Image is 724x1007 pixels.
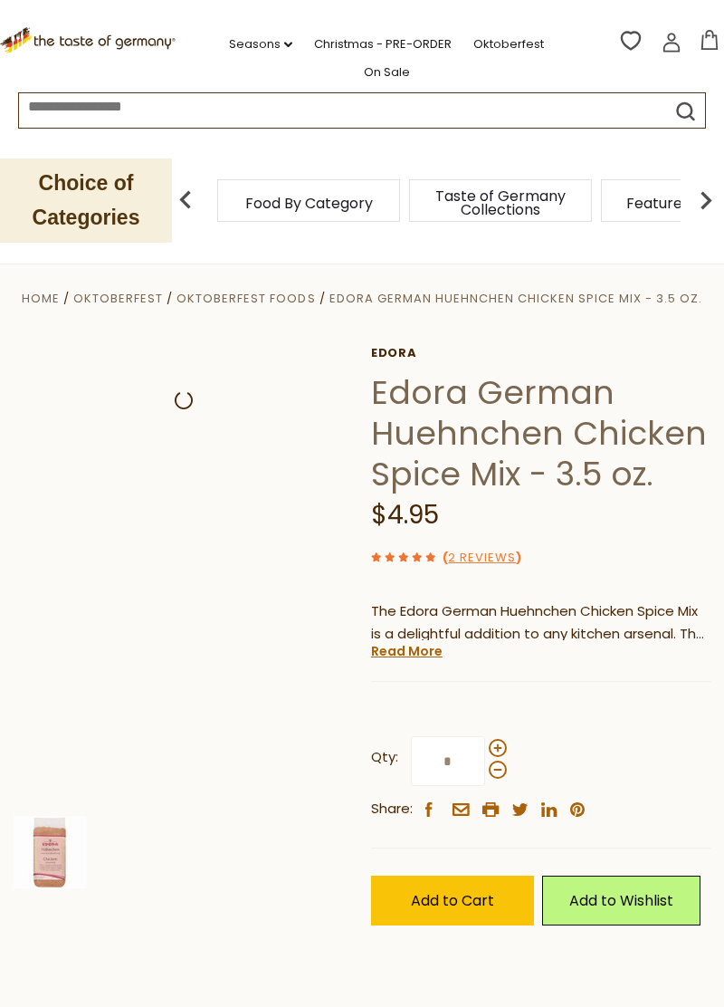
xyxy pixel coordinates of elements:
[371,798,413,820] span: Share:
[411,890,494,911] span: Add to Cart
[448,549,516,568] a: 2 Reviews
[229,34,292,54] a: Seasons
[371,372,710,494] h1: Edora German Huehnchen Chicken Spice Mix - 3.5 oz.
[176,290,315,307] a: Oktoberfest Foods
[329,290,702,307] a: Edora German Huehnchen Chicken Spice Mix - 3.5 oz.
[542,876,700,925] a: Add to Wishlist
[688,182,724,218] img: next arrow
[364,62,410,82] a: On Sale
[371,876,534,925] button: Add to Cart
[314,34,452,54] a: Christmas - PRE-ORDER
[14,816,86,888] img: Edora German Huehnchen Chicken Spice Mix
[411,736,485,786] input: Qty:
[371,746,398,769] strong: Qty:
[245,197,373,210] a: Food By Category
[443,549,521,566] span: ( )
[22,290,60,307] a: Home
[371,600,710,646] p: The Edora German Huehnchen Chicken Spice Mix is a delightful addition to any kitchen arsenal. The...
[473,34,544,54] a: Oktoberfest
[371,497,439,532] span: $4.95
[167,182,204,218] img: previous arrow
[371,642,443,660] a: Read More
[73,290,163,307] a: Oktoberfest
[371,346,710,360] a: Edora
[428,189,573,216] a: Taste of Germany Collections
